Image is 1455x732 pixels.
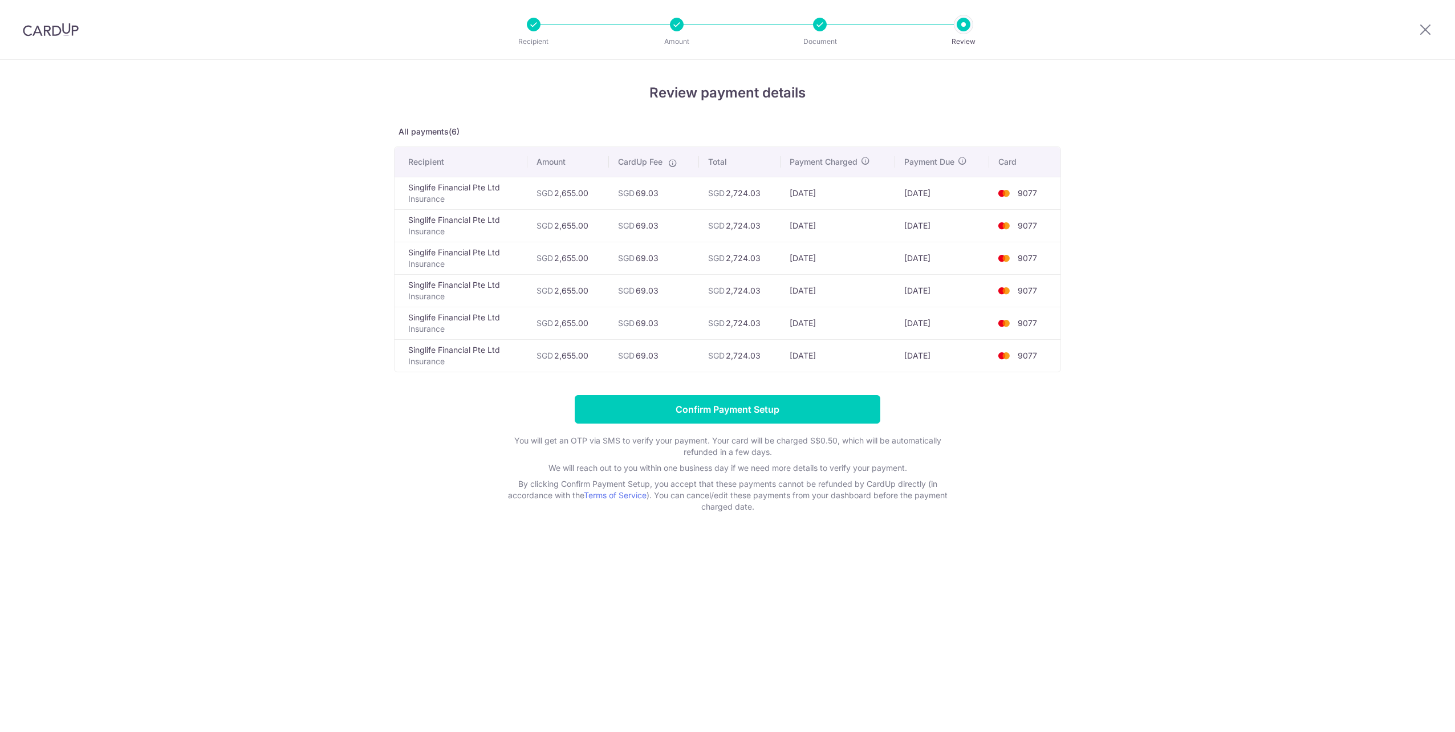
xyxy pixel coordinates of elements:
[537,318,553,328] span: SGD
[708,221,725,230] span: SGD
[609,209,699,242] td: 69.03
[790,156,857,168] span: Payment Charged
[993,251,1015,265] img: <span class="translation_missing" title="translation missing: en.account_steps.new_confirm_form.b...
[921,36,1006,47] p: Review
[395,339,527,372] td: Singlife Financial Pte Ltd
[618,351,635,360] span: SGD
[395,147,527,177] th: Recipient
[408,323,518,335] p: Insurance
[408,226,518,237] p: Insurance
[895,209,989,242] td: [DATE]
[491,36,576,47] p: Recipient
[993,349,1015,363] img: <span class="translation_missing" title="translation missing: en.account_steps.new_confirm_form.b...
[408,193,518,205] p: Insurance
[1018,188,1037,198] span: 9077
[781,339,895,372] td: [DATE]
[1018,318,1037,328] span: 9077
[781,209,895,242] td: [DATE]
[699,307,781,339] td: 2,724.03
[618,253,635,263] span: SGD
[781,177,895,209] td: [DATE]
[635,36,719,47] p: Amount
[537,286,553,295] span: SGD
[23,23,79,36] img: CardUp
[699,177,781,209] td: 2,724.03
[895,274,989,307] td: [DATE]
[904,156,954,168] span: Payment Due
[395,209,527,242] td: Singlife Financial Pte Ltd
[408,356,518,367] p: Insurance
[527,177,609,209] td: 2,655.00
[408,258,518,270] p: Insurance
[699,242,781,274] td: 2,724.03
[993,219,1015,233] img: <span class="translation_missing" title="translation missing: en.account_steps.new_confirm_form.b...
[1018,221,1037,230] span: 9077
[708,318,725,328] span: SGD
[1018,253,1037,263] span: 9077
[537,221,553,230] span: SGD
[609,177,699,209] td: 69.03
[395,274,527,307] td: Singlife Financial Pte Ltd
[781,307,895,339] td: [DATE]
[618,188,635,198] span: SGD
[895,177,989,209] td: [DATE]
[499,435,956,458] p: You will get an OTP via SMS to verify your payment. Your card will be charged S$0.50, which will ...
[408,291,518,302] p: Insurance
[699,209,781,242] td: 2,724.03
[618,318,635,328] span: SGD
[781,242,895,274] td: [DATE]
[609,274,699,307] td: 69.03
[527,209,609,242] td: 2,655.00
[1018,286,1037,295] span: 9077
[499,462,956,474] p: We will reach out to you within one business day if we need more details to verify your payment.
[993,316,1015,330] img: <span class="translation_missing" title="translation missing: en.account_steps.new_confirm_form.b...
[575,395,880,424] input: Confirm Payment Setup
[708,286,725,295] span: SGD
[394,83,1061,103] h4: Review payment details
[708,188,725,198] span: SGD
[618,286,635,295] span: SGD
[527,339,609,372] td: 2,655.00
[618,156,663,168] span: CardUp Fee
[895,307,989,339] td: [DATE]
[527,307,609,339] td: 2,655.00
[778,36,862,47] p: Document
[537,351,553,360] span: SGD
[708,253,725,263] span: SGD
[395,242,527,274] td: Singlife Financial Pte Ltd
[527,147,609,177] th: Amount
[989,147,1060,177] th: Card
[395,177,527,209] td: Singlife Financial Pte Ltd
[394,126,1061,137] p: All payments(6)
[699,339,781,372] td: 2,724.03
[781,274,895,307] td: [DATE]
[537,253,553,263] span: SGD
[1018,351,1037,360] span: 9077
[609,242,699,274] td: 69.03
[499,478,956,513] p: By clicking Confirm Payment Setup, you accept that these payments cannot be refunded by CardUp di...
[895,339,989,372] td: [DATE]
[708,351,725,360] span: SGD
[699,147,781,177] th: Total
[895,242,989,274] td: [DATE]
[993,186,1015,200] img: <span class="translation_missing" title="translation missing: en.account_steps.new_confirm_form.b...
[527,242,609,274] td: 2,655.00
[537,188,553,198] span: SGD
[584,490,647,500] a: Terms of Service
[618,221,635,230] span: SGD
[395,307,527,339] td: Singlife Financial Pte Ltd
[527,274,609,307] td: 2,655.00
[699,274,781,307] td: 2,724.03
[609,339,699,372] td: 69.03
[609,307,699,339] td: 69.03
[993,284,1015,298] img: <span class="translation_missing" title="translation missing: en.account_steps.new_confirm_form.b...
